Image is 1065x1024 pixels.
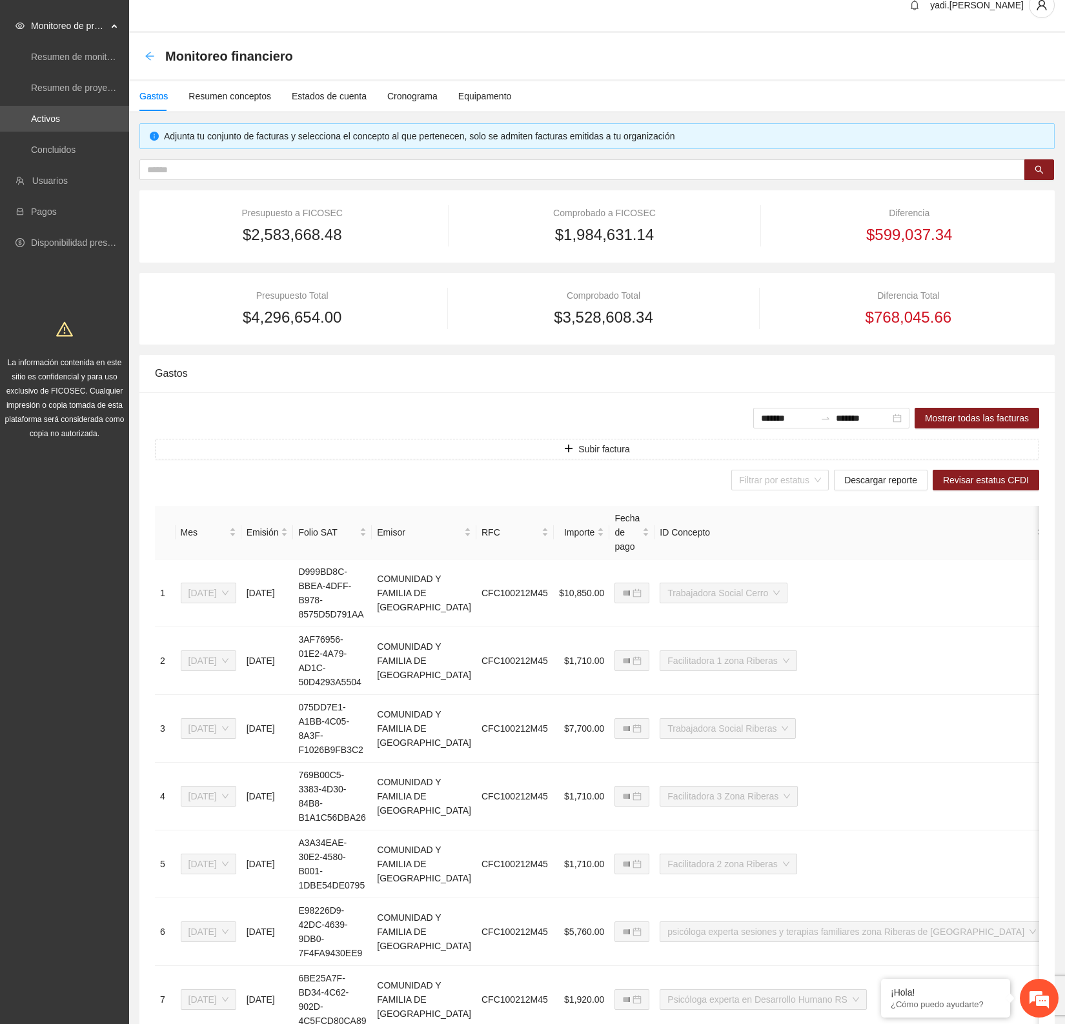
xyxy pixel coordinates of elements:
span: $1,984,631.14 [555,223,654,247]
div: Equipamento [458,89,512,103]
span: plus [564,444,573,454]
span: Emisión [247,525,279,539]
span: Julio 2025 [188,922,228,941]
button: plusSubir factura [155,439,1039,459]
span: $3,528,608.34 [554,305,653,330]
th: Emisión [241,506,294,559]
a: Activos [31,114,60,124]
span: $768,045.66 [866,305,951,330]
td: 3 [155,695,176,763]
span: Trabajadora Social Cerro [667,583,780,603]
td: 6 [155,898,176,966]
span: Revisar estatus CFDI [943,473,1029,487]
button: search [1024,159,1054,180]
span: $599,037.34 [866,223,952,247]
td: COMUNIDAD Y FAMILIA DE [GEOGRAPHIC_DATA] [372,695,476,763]
td: CFC100212M45 [476,898,554,966]
span: Mostrar todas las facturas [925,411,1029,425]
div: Diferencia [779,206,1039,220]
td: [DATE] [241,763,294,830]
button: Descargar reporte [834,470,928,490]
span: Mes [181,525,227,539]
th: Importe [554,506,609,559]
div: Presupuesto a FICOSEC [155,206,429,220]
td: 1 [155,559,176,627]
span: psicóloga experta sesiones y terapias familiares zona Riberas de sacramento [667,922,1036,941]
span: Facilitadora 3 Zona Riberas [667,787,790,806]
td: [DATE] [241,898,294,966]
div: Minimizar ventana de chat en vivo [212,6,243,37]
span: Descargar reporte [844,473,917,487]
th: Emisor [372,506,476,559]
span: Julio 2025 [188,854,228,874]
span: Emisor [377,525,462,539]
span: Facilitadora 2 zona Riberas [667,854,789,874]
span: swap-right [820,413,831,423]
td: D999BD8C-BBEA-4DFF-B978-8575D5D791AA [293,559,372,627]
span: Julio 2025 [188,719,228,738]
span: Importe [559,525,594,539]
td: 075DD7E1-A1BB-4C05-8A3F-F1026B9FB3C2 [293,695,372,763]
td: $10,850.00 [554,559,609,627]
span: ID Concepto [660,525,1034,539]
td: CFC100212M45 [476,830,554,898]
td: CFC100212M45 [476,695,554,763]
a: Pagos [31,206,57,217]
span: $4,296,654.00 [243,305,341,330]
td: A3A34EAE-30E2-4580-B001-1DBE54DE0795 [293,830,372,898]
td: CFC100212M45 [476,763,554,830]
span: warning [56,321,73,337]
div: Resumen conceptos [188,89,271,103]
td: $1,710.00 [554,830,609,898]
td: COMUNIDAD Y FAMILIA DE [GEOGRAPHIC_DATA] [372,763,476,830]
td: [DATE] [241,695,294,763]
div: Gastos [155,355,1039,392]
td: COMUNIDAD Y FAMILIA DE [GEOGRAPHIC_DATA] [372,830,476,898]
td: 3AF76956-01E2-4A79-AD1C-50D4293A5504 [293,627,372,695]
td: [DATE] [241,830,294,898]
span: Fecha de pago [614,511,640,554]
span: Monitoreo financiero [165,46,293,66]
th: RFC [476,506,554,559]
td: CFC100212M45 [476,559,554,627]
span: arrow-left [145,51,155,61]
td: 2 [155,627,176,695]
span: info-circle [150,132,159,141]
span: eye [15,21,25,30]
span: Julio 2025 [188,787,228,806]
textarea: Escriba su mensaje y pulse “Intro” [6,352,246,397]
td: $5,760.00 [554,898,609,966]
td: CFC100212M45 [476,627,554,695]
td: $1,710.00 [554,627,609,695]
td: $1,710.00 [554,763,609,830]
span: $2,583,668.48 [243,223,341,247]
div: Chatee con nosotros ahora [67,66,217,83]
a: Resumen de monitoreo [31,52,125,62]
button: Revisar estatus CFDI [933,470,1039,490]
button: Mostrar todas las facturas [915,408,1039,428]
span: Estamos en línea. [75,172,178,303]
span: Folio SAT [298,525,357,539]
div: Cronograma [387,89,438,103]
span: La información contenida en este sitio es confidencial y para uso exclusivo de FICOSEC. Cualquier... [5,358,125,438]
div: Adjunta tu conjunto de facturas y selecciona el concepto al que pertenecen, solo se admiten factu... [164,129,1044,143]
span: Monitoreo de proyectos [31,13,107,39]
td: 769B00C5-3383-4D30-84B8-B1A1C56DBA26 [293,763,372,830]
td: [DATE] [241,559,294,627]
a: Concluidos [31,145,76,155]
div: Comprobado a FICOSEC [467,206,743,220]
span: Psicóloga experta en Desarrollo Humano RS [667,990,859,1009]
th: Fecha de pago [609,506,654,559]
th: Mes [176,506,241,559]
div: Comprobado Total [466,288,740,303]
td: E98226D9-42DC-4639-9DB0-7F4FA9430EE9 [293,898,372,966]
td: COMUNIDAD Y FAMILIA DE [GEOGRAPHIC_DATA] [372,898,476,966]
span: Julio 2025 [188,990,228,1009]
th: ID Concepto [654,506,1049,559]
a: Resumen de proyectos aprobados [31,83,169,93]
span: Julio 2025 [188,651,228,670]
div: Diferencia Total [778,288,1039,303]
div: ¡Hola! [891,987,1000,998]
span: Subir factura [578,442,629,456]
td: [DATE] [241,627,294,695]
